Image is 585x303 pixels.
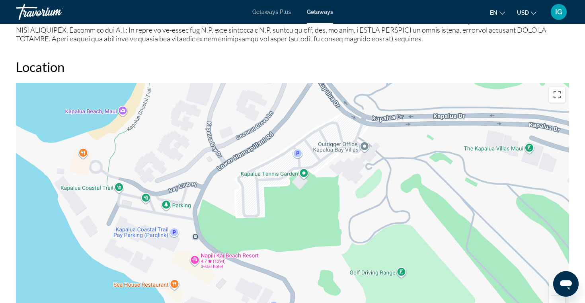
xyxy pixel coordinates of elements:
[548,4,569,20] button: User Menu
[549,87,565,103] button: Toggle fullscreen view
[517,7,536,18] button: Change currency
[16,2,96,22] a: Travorium
[553,271,579,297] iframe: Button to launch messaging window
[252,9,291,15] a: Getaways Plus
[549,280,565,295] button: Zoom in
[490,7,505,18] button: Change language
[490,10,497,16] span: en
[16,59,569,75] h2: Location
[517,10,529,16] span: USD
[307,9,333,15] a: Getaways
[555,8,562,16] span: IG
